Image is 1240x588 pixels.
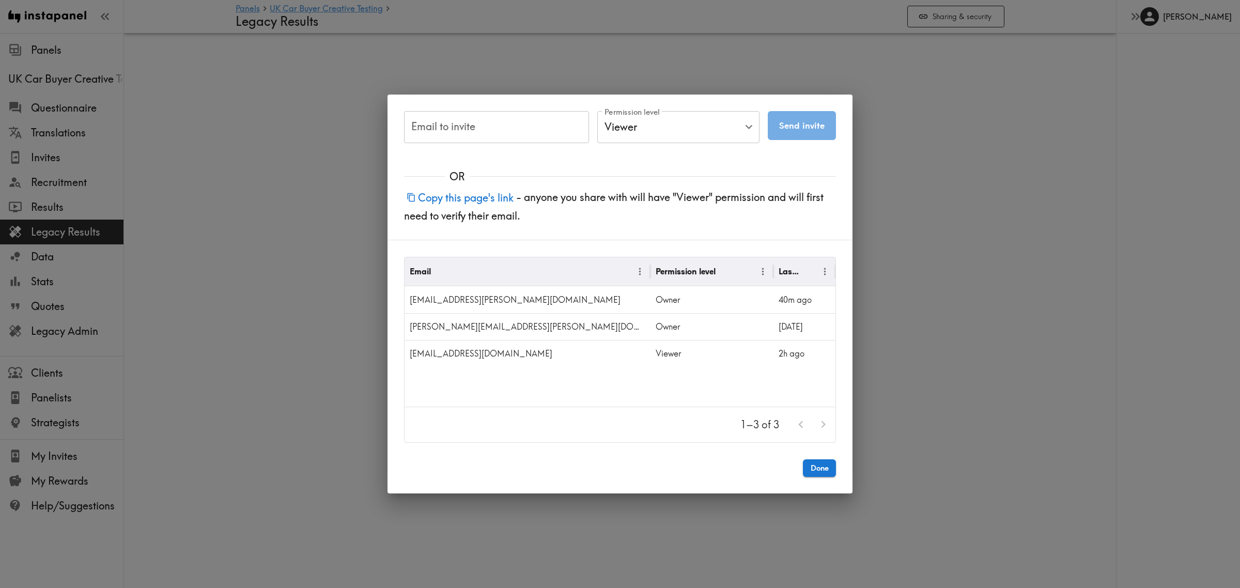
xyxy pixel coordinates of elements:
button: Sort [717,264,733,280]
button: Sort [801,264,817,280]
div: Owner [650,313,773,340]
div: Permission level [656,266,716,276]
button: Menu [632,264,648,280]
div: Email [410,266,431,276]
div: summer.taylor@pablolondon.com [405,286,650,313]
div: mike.roberts@pablolondon.com [405,313,650,340]
div: Owner [650,286,773,313]
span: 2h ago [779,348,804,359]
button: Send invite [768,111,836,140]
div: Last Viewed [779,266,800,276]
span: [DATE] [779,321,803,332]
span: OR [445,169,470,184]
label: Permission level [605,106,660,118]
button: Done [803,459,836,477]
div: - anyone you share with will have "Viewer" permission and will first need to verify their email. [388,184,853,240]
div: Viewer [597,111,760,143]
button: Menu [817,264,833,280]
span: 40m ago [779,295,812,305]
div: mark.sng@pablolondon.com [405,340,650,367]
div: Viewer [650,340,773,367]
p: 1–3 of 3 [740,417,779,432]
button: Menu [755,264,771,280]
button: Copy this page's link [404,187,516,209]
button: Sort [432,264,448,280]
